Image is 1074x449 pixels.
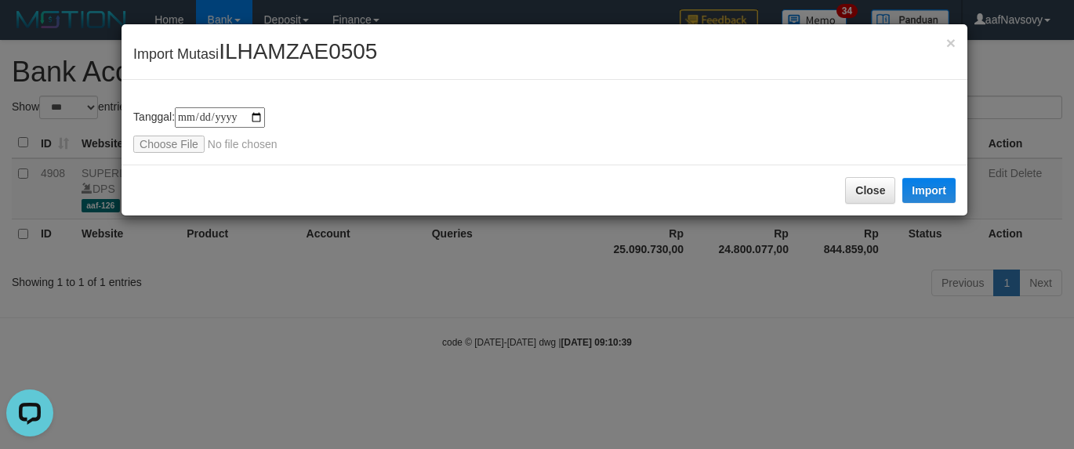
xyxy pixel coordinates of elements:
[946,34,956,51] button: Close
[845,177,895,204] button: Close
[133,107,956,153] div: Tanggal:
[902,178,956,203] button: Import
[133,46,377,62] span: Import Mutasi
[946,34,956,52] span: ×
[219,39,377,63] span: ILHAMZAE0505
[6,6,53,53] button: Open LiveChat chat widget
